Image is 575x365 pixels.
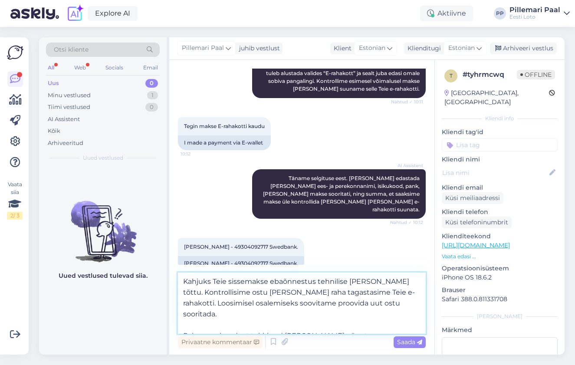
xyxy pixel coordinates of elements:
[184,123,265,129] span: Tegin makse E-rahakotti kaudu
[48,79,59,88] div: Uus
[145,79,158,88] div: 0
[442,115,558,122] div: Kliendi info
[48,127,60,135] div: Kõik
[442,273,558,282] p: iPhone OS 18.6.2
[147,91,158,100] div: 1
[181,151,213,157] span: 10:12
[391,162,423,169] span: AI Assistent
[397,338,422,346] span: Saada
[490,43,557,54] div: Arhiveeri vestlus
[442,295,558,304] p: Safari 388.0.811331708
[420,6,473,21] div: Aktiivne
[442,217,512,228] div: Küsi telefoninumbrit
[509,7,560,13] div: Pillemari Paal
[141,62,160,73] div: Email
[330,44,352,53] div: Klient
[463,69,517,80] div: # tyhrmcwq
[448,43,475,53] span: Estonian
[442,264,558,273] p: Operatsioonisüsteem
[48,91,91,100] div: Minu vestlused
[442,207,558,217] p: Kliendi telefon
[46,62,56,73] div: All
[442,253,558,260] p: Vaata edasi ...
[442,183,558,192] p: Kliendi email
[442,326,558,335] p: Märkmed
[404,44,441,53] div: Klienditugi
[7,212,23,220] div: 2 / 3
[509,13,560,20] div: Eesti Loto
[48,139,83,148] div: Arhiveeritud
[7,44,23,61] img: Askly Logo
[59,271,148,280] p: Uued vestlused tulevad siia.
[442,232,558,241] p: Klienditeekond
[72,62,88,73] div: Web
[48,103,90,112] div: Tiimi vestlused
[88,6,138,21] a: Explore AI
[104,62,125,73] div: Socials
[182,43,224,53] span: Pillemari Paal
[442,312,558,320] div: [PERSON_NAME]
[236,44,280,53] div: juhib vestlust
[442,286,558,295] p: Brauser
[390,219,423,226] span: Nähtud ✓ 10:12
[450,72,453,79] span: t
[359,43,385,53] span: Estonian
[442,192,503,204] div: Küsi meiliaadressi
[7,181,23,220] div: Vaata siia
[517,70,555,79] span: Offline
[184,243,298,250] span: [PERSON_NAME] - 49304092717 Swedbank.
[178,336,263,348] div: Privaatne kommentaar
[442,128,558,137] p: Kliendi tag'id
[178,135,271,150] div: I made a payment via E-wallet
[48,115,80,124] div: AI Assistent
[83,154,123,162] span: Uued vestlused
[442,138,558,151] input: Lisa tag
[66,4,84,23] img: explore-ai
[442,155,558,164] p: Kliendi nimi
[444,89,549,107] div: [GEOGRAPHIC_DATA], [GEOGRAPHIC_DATA]
[39,185,167,263] img: No chats
[54,45,89,54] span: Otsi kliente
[145,103,158,112] div: 0
[509,7,570,20] a: Pillemari PaalEesti Loto
[442,241,510,249] a: [URL][DOMAIN_NAME]
[178,273,426,334] textarea: Kahjuks Teie sissemakse ebaõnnestus tehnilise [PERSON_NAME] tõttu. Kontrollisime ostu [PERSON_NAM...
[494,7,506,20] div: PP
[391,99,423,105] span: Nähtud ✓ 10:11
[442,168,548,178] input: Lisa nimi
[263,175,421,213] span: Täname selgituse eest. [PERSON_NAME] edastada [PERSON_NAME] ees- ja perekonnanimi, isikukood, pan...
[178,256,304,271] div: [PERSON_NAME] - 49304092717 Swedbank.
